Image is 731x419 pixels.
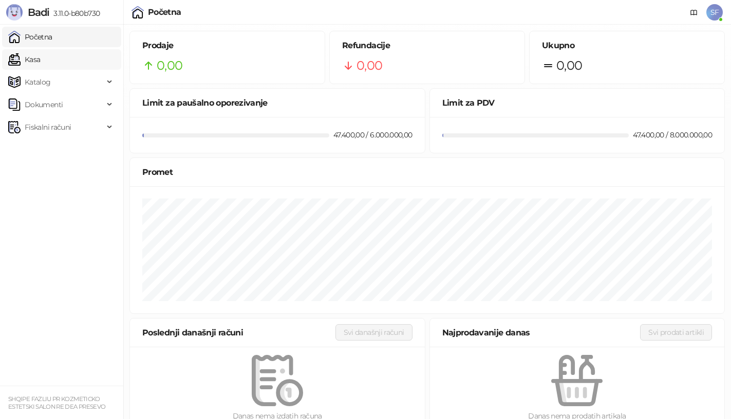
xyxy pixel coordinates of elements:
[49,9,100,18] span: 3.11.0-b80b730
[342,39,512,52] h5: Refundacije
[357,56,382,75] span: 0,00
[686,4,702,21] a: Dokumentacija
[25,72,51,92] span: Katalog
[142,39,312,52] h5: Prodaje
[148,8,181,16] div: Početna
[142,96,413,109] div: Limit za paušalno oporezivanje
[335,324,413,341] button: Svi današnji računi
[142,166,712,178] div: Promet
[331,129,415,141] div: 47.400,00 / 6.000.000,00
[631,129,714,141] div: 47.400,00 / 8.000.000,00
[442,326,641,339] div: Najprodavanije danas
[142,326,335,339] div: Poslednji današnji računi
[8,395,105,410] small: SHQIPE FAZLIU PR KOZMETICKO ESTETSKI SALON RE DEA PRESEVO
[25,94,63,115] span: Dokumenti
[25,117,71,137] span: Fiskalni računi
[542,39,712,52] h5: Ukupno
[157,56,182,75] span: 0,00
[28,6,49,18] span: Badi
[8,49,40,70] a: Kasa
[706,4,723,21] span: SF
[6,4,23,21] img: Logo
[8,27,52,47] a: Početna
[640,324,712,341] button: Svi prodati artikli
[556,56,582,75] span: 0,00
[442,96,713,109] div: Limit za PDV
